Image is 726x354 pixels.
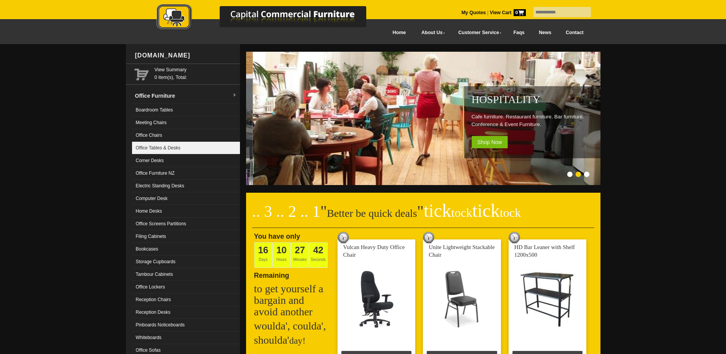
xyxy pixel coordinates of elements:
[132,104,240,116] a: Boardroom Tables
[254,334,331,346] h2: shoulda'
[132,192,240,205] a: Computer Desk
[423,232,434,243] img: tick tock deal clock
[132,319,240,331] a: Pinboards Noticeboards
[132,180,240,192] a: Electric Standing Desks
[135,4,403,34] a: Capital Commercial Furniture Logo
[258,245,268,255] span: 16
[254,320,331,332] h2: woulda', coulda',
[254,233,300,240] span: You have only
[132,281,240,293] a: Office Lockers
[117,86,249,98] h1: Office Furniture
[132,331,240,344] a: Whiteboards
[253,181,609,186] a: Hospitality Cafe furniture. Restaurant furniture. Bar furniture. Conference & Event Furniture. Sh...
[490,10,526,15] strong: View Cart
[132,205,240,218] a: Home Desks
[417,203,521,220] span: "
[558,24,591,41] a: Contact
[132,218,240,230] a: Office Screens Partitions
[424,200,521,221] span: tick tick
[313,245,323,255] span: 42
[155,66,237,74] a: View Summary
[254,242,272,268] span: Days
[289,336,306,346] span: day!
[132,268,240,281] a: Tambour Cabinets
[132,116,240,129] a: Meeting Chairs
[254,269,289,279] span: Remaining
[462,10,486,15] a: My Quotes
[471,136,508,148] span: Shop Now
[135,4,403,32] img: Capital Commercial Furniture Logo
[471,94,603,105] h2: Hospitality
[500,206,521,220] span: tock
[567,172,573,177] li: Page dot 1
[276,245,287,255] span: 10
[253,52,609,185] img: Hospitality
[132,293,240,306] a: Reception Chairs
[576,172,581,177] li: Page dot 2
[291,242,309,268] span: Minutes
[338,232,349,243] img: tick tock deal clock
[132,142,240,154] a: Office Tables & Desks
[413,24,450,41] a: About Us
[132,154,240,167] a: Corner Desks
[132,88,240,104] a: Office Furnituredropdown
[132,306,240,319] a: Reception Desks
[471,113,603,128] p: Cafe furniture. Restaurant furniture. Bar furniture. Conference & Event Furniture.
[132,230,240,243] a: Filing Cabinets
[514,9,526,16] span: 0
[155,66,237,80] span: 0 item(s), Total:
[509,232,520,243] img: tick tock deal clock
[117,105,249,128] p: Buy individually or use our quote builder for discounts on multiple units through to bulk office ...
[132,243,240,256] a: Bookcases
[252,203,321,220] span: .. 3 .. 2 .. 1
[450,24,506,41] a: Customer Service
[232,93,237,98] img: dropdown
[132,167,240,180] a: Office Furniture NZ
[272,242,291,268] span: Hours
[132,44,240,67] div: [DOMAIN_NAME]
[506,24,532,41] a: Faqs
[254,283,331,318] h2: to get yourself a bargain and avoid another
[488,10,525,15] a: View Cart0
[252,205,594,228] h2: Better be quick deals
[320,203,327,220] span: "
[295,245,305,255] span: 27
[532,24,558,41] a: News
[309,242,328,268] span: Seconds
[132,129,240,142] a: Office Chairs
[584,172,589,177] li: Page dot 3
[132,256,240,268] a: Storage Cupboards
[451,206,472,220] span: tock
